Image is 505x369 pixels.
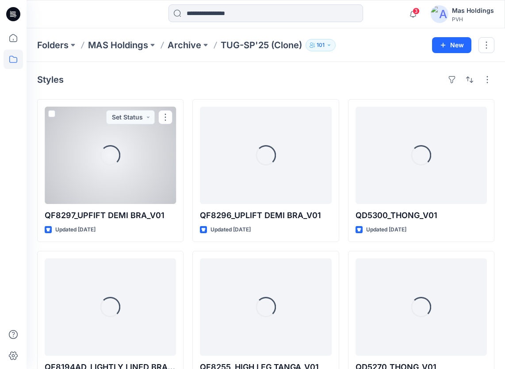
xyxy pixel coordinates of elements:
a: MAS Holdings [88,39,148,51]
div: PVH [452,16,494,23]
p: QF8297_UPFIFT DEMI BRA_V01 [45,209,176,222]
a: Folders [37,39,69,51]
p: QD5300_THONG_V01 [356,209,487,222]
button: New [432,37,471,53]
a: Archive [168,39,201,51]
span: 3 [413,8,420,15]
p: TUG-SP'25 (Clone) [221,39,302,51]
div: Mas Holdings [452,5,494,16]
h4: Styles [37,74,64,85]
p: Updated [DATE] [366,225,406,234]
p: Updated [DATE] [210,225,251,234]
p: Updated [DATE] [55,225,96,234]
button: 101 [306,39,336,51]
p: QF8296_UPLIFT DEMI BRA_V01 [200,209,331,222]
img: avatar [431,5,448,23]
p: 101 [317,40,325,50]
